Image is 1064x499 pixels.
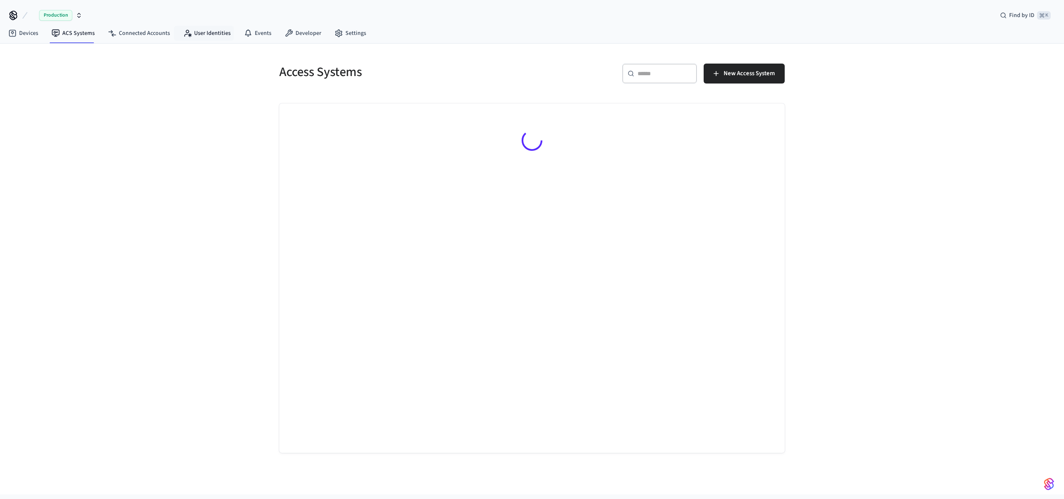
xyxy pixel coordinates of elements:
button: New Access System [704,64,785,84]
a: User Identities [177,26,237,41]
a: Events [237,26,278,41]
h5: Access Systems [279,64,527,81]
a: Developer [278,26,328,41]
span: Find by ID [1009,11,1034,20]
a: Devices [2,26,45,41]
div: Find by ID⌘ K [993,8,1057,23]
img: SeamLogoGradient.69752ec5.svg [1044,477,1054,491]
span: ⌘ K [1037,11,1051,20]
a: ACS Systems [45,26,101,41]
a: Connected Accounts [101,26,177,41]
a: Settings [328,26,373,41]
span: Production [39,10,72,21]
span: New Access System [724,68,775,79]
